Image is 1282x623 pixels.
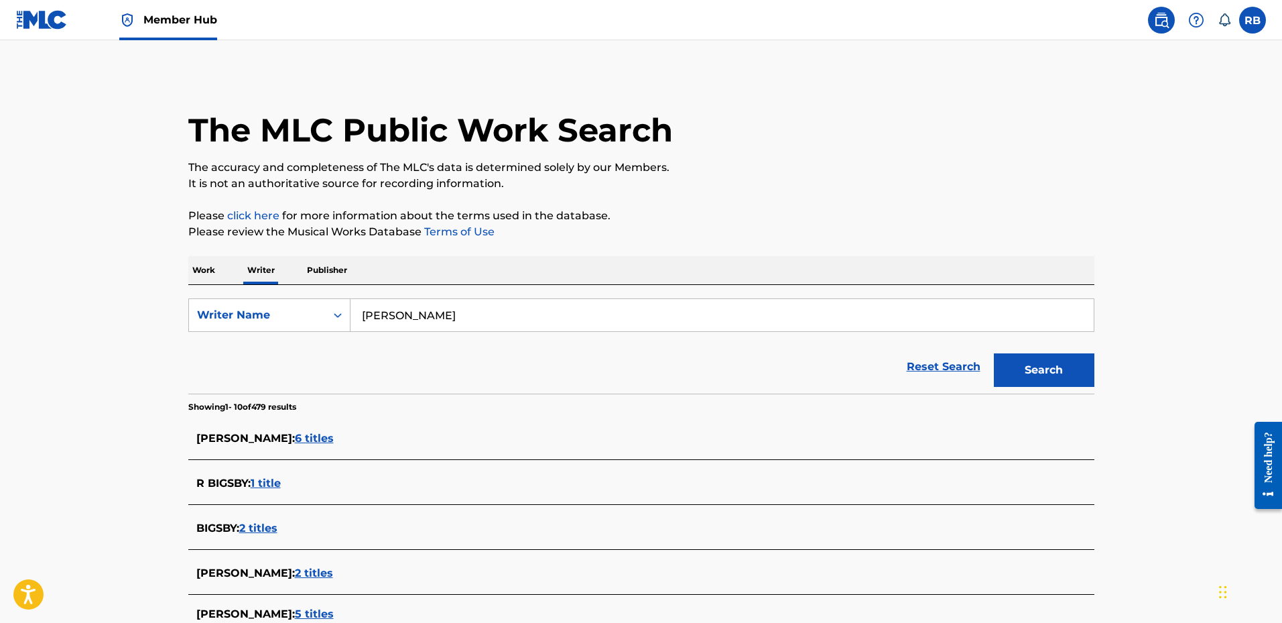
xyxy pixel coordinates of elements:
[196,522,239,534] span: BIGSBY :
[188,298,1094,394] form: Search Form
[1153,12,1169,28] img: search
[1239,7,1266,34] div: User Menu
[243,256,279,284] p: Writer
[1219,572,1227,612] div: Drag
[188,176,1094,192] p: It is not an authoritative source for recording information.
[1148,7,1175,34] a: Public Search
[119,12,135,28] img: Top Rightsholder
[143,12,217,27] span: Member Hub
[303,256,351,284] p: Publisher
[1244,412,1282,520] iframe: Resource Center
[1183,7,1210,34] div: Help
[227,209,279,222] a: click here
[188,224,1094,240] p: Please review the Musical Works Database
[196,608,295,620] span: [PERSON_NAME] :
[239,522,277,534] span: 2 titles
[196,477,251,490] span: R BIGSBY :
[295,608,334,620] span: 5 titles
[196,567,295,579] span: [PERSON_NAME] :
[994,353,1094,387] button: Search
[188,208,1094,224] p: Please for more information about the terms used in the database.
[422,225,495,238] a: Terms of Use
[295,432,334,445] span: 6 titles
[197,307,318,323] div: Writer Name
[1215,559,1282,623] iframe: Chat Widget
[251,477,281,490] span: 1 title
[188,160,1094,176] p: The accuracy and completeness of The MLC's data is determined solely by our Members.
[188,110,673,150] h1: The MLC Public Work Search
[900,352,987,382] a: Reset Search
[196,432,295,445] span: [PERSON_NAME] :
[188,256,219,284] p: Work
[16,10,68,30] img: MLC Logo
[1218,13,1231,27] div: Notifications
[188,401,296,413] p: Showing 1 - 10 of 479 results
[1188,12,1204,28] img: help
[295,567,333,579] span: 2 titles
